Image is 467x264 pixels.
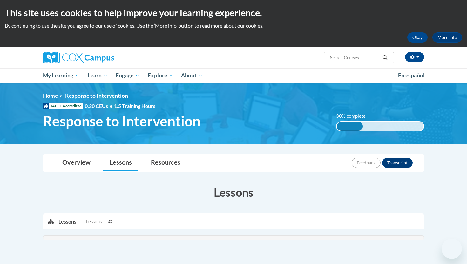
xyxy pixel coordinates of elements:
[56,155,97,171] a: Overview
[329,54,380,62] input: Search Courses
[337,122,363,131] div: 30% complete
[407,32,428,43] button: Okay
[442,239,462,259] iframe: Button to launch messaging window
[5,22,462,29] p: By continuing to use the site you agree to our use of cookies. Use the ‘More info’ button to read...
[103,155,138,171] a: Lessons
[432,32,462,43] a: More Info
[116,72,139,79] span: Engage
[39,68,84,83] a: My Learning
[145,155,187,171] a: Resources
[84,68,112,83] a: Learn
[144,68,177,83] a: Explore
[110,103,112,109] span: •
[88,72,108,79] span: Learn
[398,72,425,79] span: En español
[43,184,424,200] h3: Lessons
[148,72,173,79] span: Explore
[43,92,58,99] a: Home
[86,218,102,225] span: Lessons
[394,69,429,82] a: En español
[352,158,381,168] button: Feedback
[382,158,413,168] button: Transcript
[43,103,83,109] span: IACET Accredited
[405,52,424,62] button: Account Settings
[85,102,114,109] span: 0.20 CEUs
[43,113,200,129] span: Response to Intervention
[33,68,434,83] div: Main menu
[58,218,76,225] p: Lessons
[177,68,207,83] a: About
[336,113,373,120] label: 30% complete
[380,54,390,62] button: Search
[181,72,203,79] span: About
[112,68,144,83] a: Engage
[43,52,114,63] img: Cox Campus
[43,72,79,79] span: My Learning
[65,92,128,99] span: Response to Intervention
[43,52,164,63] a: Cox Campus
[5,6,462,19] h2: This site uses cookies to help improve your learning experience.
[114,103,155,109] span: 1.5 Training Hours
